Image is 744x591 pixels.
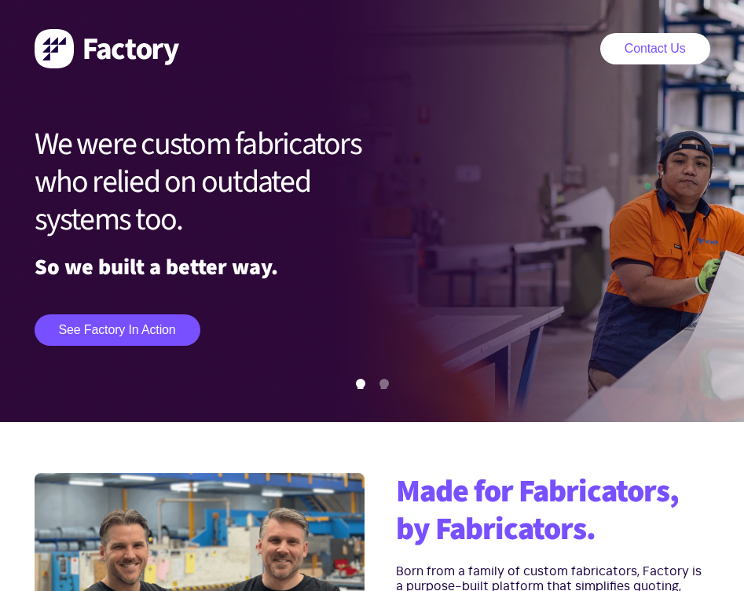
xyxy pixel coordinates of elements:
h1: We were custom fabricators who relied on outdated systems too. [35,126,404,239]
button: 1 of 2 [356,379,365,388]
p: So we built a better way. [35,260,404,275]
iframe: Chat Widget [475,421,744,591]
a: Contact Us [600,33,710,64]
img: Factory [35,29,179,68]
button: 2 of 2 [379,379,389,388]
a: See Factory in action [35,314,200,346]
h2: Made for Fabricators, by Fabricators. [396,473,710,549]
